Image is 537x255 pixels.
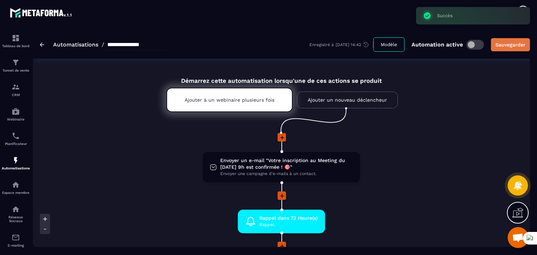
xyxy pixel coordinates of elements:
[2,68,30,72] p: Tunnel de vente
[2,151,30,175] a: automationsautomationsAutomatisations
[12,156,20,165] img: automations
[149,69,414,84] div: Démarrez cette automatisation lorsqu'une de ces actions se produit
[2,142,30,146] p: Planificateur
[411,41,463,48] p: Automation active
[2,53,30,78] a: formationformationTunnel de vente
[12,83,20,91] img: formation
[2,44,30,48] p: Tableau de bord
[2,78,30,102] a: formationformationCRM
[259,215,318,221] span: Rappel dans 72 Heure(s)
[259,221,318,228] span: Rappel.
[12,58,20,67] img: formation
[2,228,30,253] a: emailemailE-mailing
[185,97,274,103] p: Ajouter à un webinaire plusieurs fois
[2,29,30,53] a: formationformationTableau de bord
[12,34,20,42] img: formation
[508,227,529,248] a: Ouvrir le chat
[220,157,353,170] span: Envoyer un e-mail "Votre inscription au Meeting du [DATE] 9h est confirmée ! 🎯"
[2,215,30,223] p: Réseaux Sociaux
[336,42,361,47] p: [DATE] 14:42
[2,191,30,195] p: Espace membre
[2,175,30,200] a: automationsautomationsEspace membre
[220,170,353,177] span: Envoyer une campagne d'e-mails à un contact.
[495,41,525,48] div: Sauvegarder
[297,92,398,108] a: Ajouter un nouveau déclencheur
[373,37,404,52] button: Modèle
[12,233,20,242] img: email
[2,126,30,151] a: schedulerschedulerPlanificateur
[102,41,104,48] span: /
[2,200,30,228] a: social-networksocial-networkRéseaux Sociaux
[491,38,530,51] button: Sauvegarder
[12,205,20,213] img: social-network
[2,166,30,170] p: Automatisations
[2,117,30,121] p: Webinaire
[2,243,30,247] p: E-mailing
[309,42,373,48] div: Enregistré à
[12,107,20,116] img: automations
[12,132,20,140] img: scheduler
[40,43,44,47] img: arrow
[12,181,20,189] img: automations
[53,41,98,48] a: Automatisations
[2,102,30,126] a: automationsautomationsWebinaire
[2,93,30,97] p: CRM
[10,6,73,19] img: logo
